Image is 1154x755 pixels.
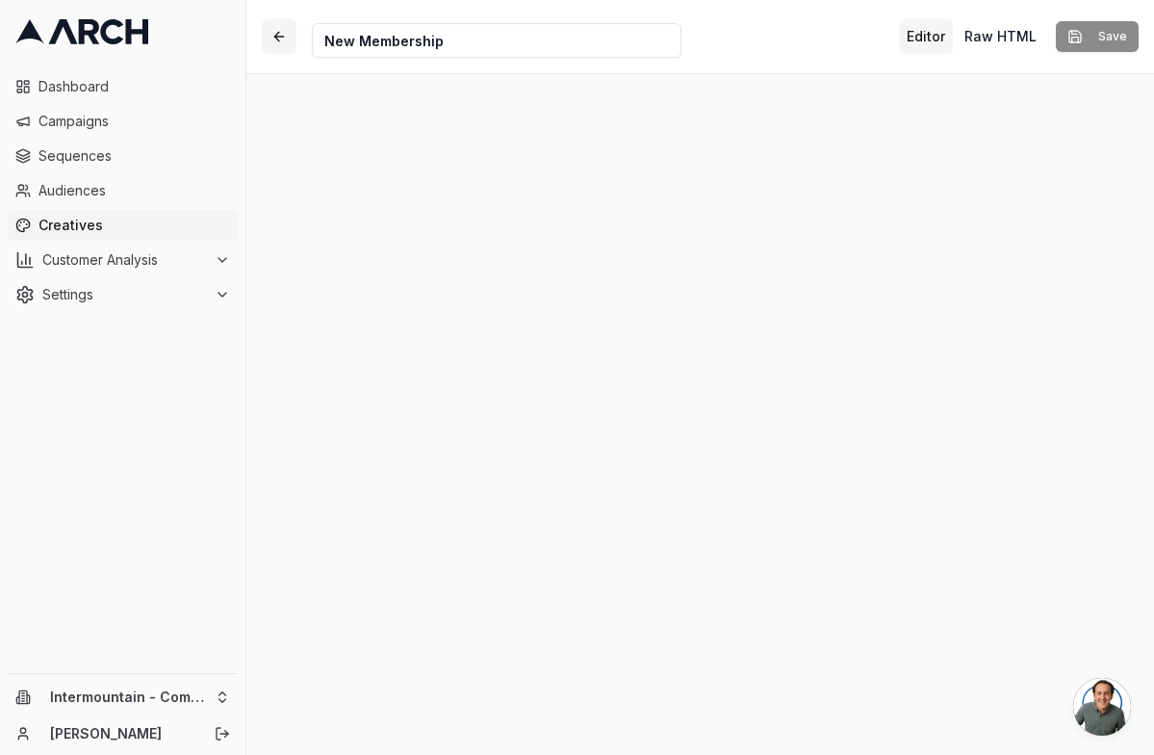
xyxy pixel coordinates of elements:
[42,285,207,304] span: Settings
[209,720,236,747] button: Log out
[899,19,953,54] button: Toggle editor
[8,71,238,102] a: Dashboard
[8,682,238,713] button: Intermountain - Comfort Solutions
[50,724,193,743] a: [PERSON_NAME]
[8,279,238,310] button: Settings
[38,181,230,200] span: Audiences
[38,216,230,235] span: Creatives
[312,23,681,58] input: Internal Creative Name
[1073,678,1131,736] div: Open chat
[50,689,207,706] span: Intermountain - Comfort Solutions
[38,112,230,131] span: Campaigns
[8,106,238,137] a: Campaigns
[38,77,230,96] span: Dashboard
[8,245,238,275] button: Customer Analysis
[38,146,230,166] span: Sequences
[957,19,1044,54] button: Toggle custom HTML
[8,141,238,171] a: Sequences
[8,210,238,241] a: Creatives
[8,175,238,206] a: Audiences
[42,250,207,270] span: Customer Analysis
